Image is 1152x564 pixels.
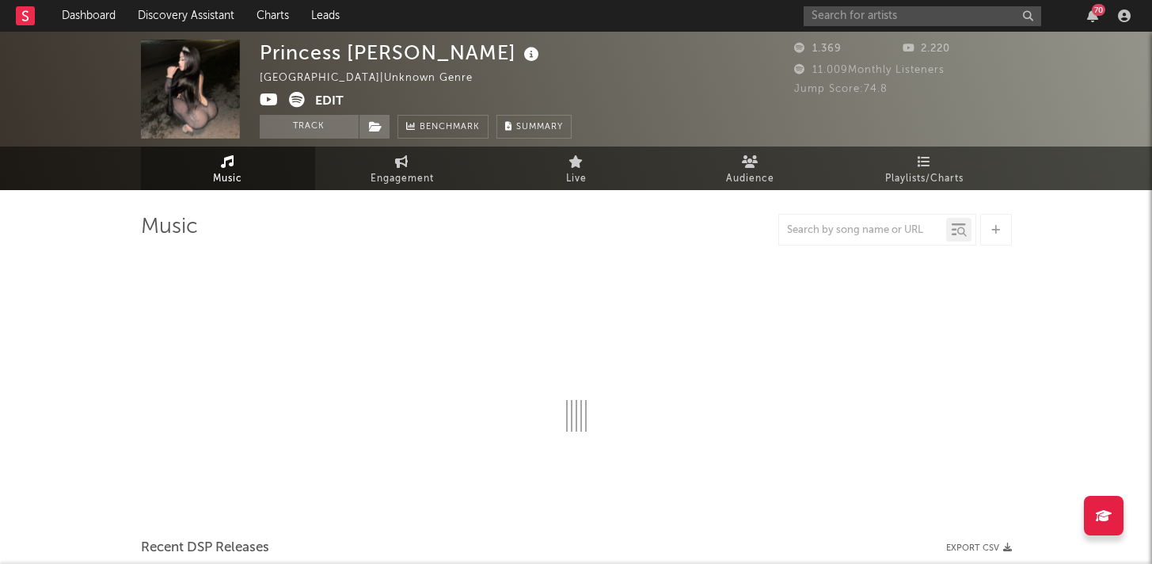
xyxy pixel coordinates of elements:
[566,170,587,189] span: Live
[1087,10,1098,22] button: 70
[397,115,489,139] a: Benchmark
[420,118,480,137] span: Benchmark
[779,224,946,237] input: Search by song name or URL
[903,44,950,54] span: 2.220
[371,170,434,189] span: Engagement
[260,69,491,88] div: [GEOGRAPHIC_DATA] | Unknown Genre
[141,147,315,190] a: Music
[794,44,842,54] span: 1.369
[516,123,563,131] span: Summary
[260,115,359,139] button: Track
[794,65,945,75] span: 11.009 Monthly Listeners
[260,40,543,66] div: Princess [PERSON_NAME]
[885,170,964,189] span: Playlists/Charts
[213,170,242,189] span: Music
[315,147,489,190] a: Engagement
[794,84,888,94] span: Jump Score: 74.8
[315,92,344,112] button: Edit
[838,147,1012,190] a: Playlists/Charts
[946,543,1012,553] button: Export CSV
[489,147,663,190] a: Live
[1092,4,1105,16] div: 70
[804,6,1041,26] input: Search for artists
[141,539,269,558] span: Recent DSP Releases
[726,170,774,189] span: Audience
[496,115,572,139] button: Summary
[663,147,838,190] a: Audience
